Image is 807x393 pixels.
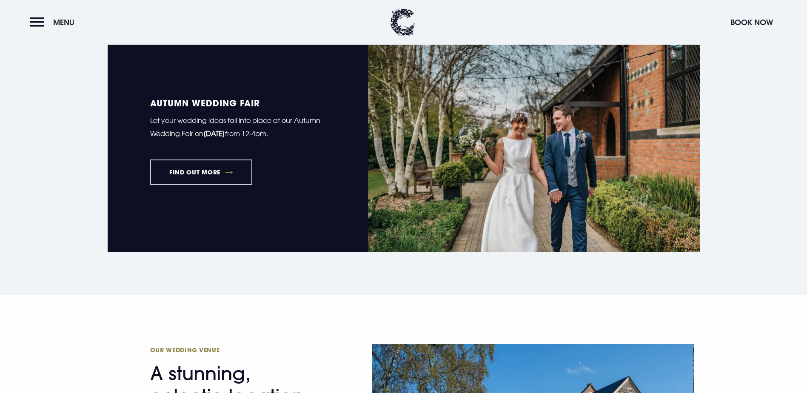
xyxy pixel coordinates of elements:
[150,346,316,354] span: Our Wedding Venue
[150,99,325,107] h5: Autumn Wedding Fair
[726,13,777,31] button: Book Now
[53,17,74,27] span: Menu
[203,129,225,138] strong: [DATE]
[150,159,253,185] a: FIND OUT MORE
[150,114,325,140] p: Let your wedding ideas fall into place at our Autumn Wedding Fair on from 12-4pm.
[30,13,79,31] button: Menu
[390,9,415,36] img: Clandeboye Lodge
[368,31,700,252] img: Autumn-wedding-fair-small-banner.jpg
